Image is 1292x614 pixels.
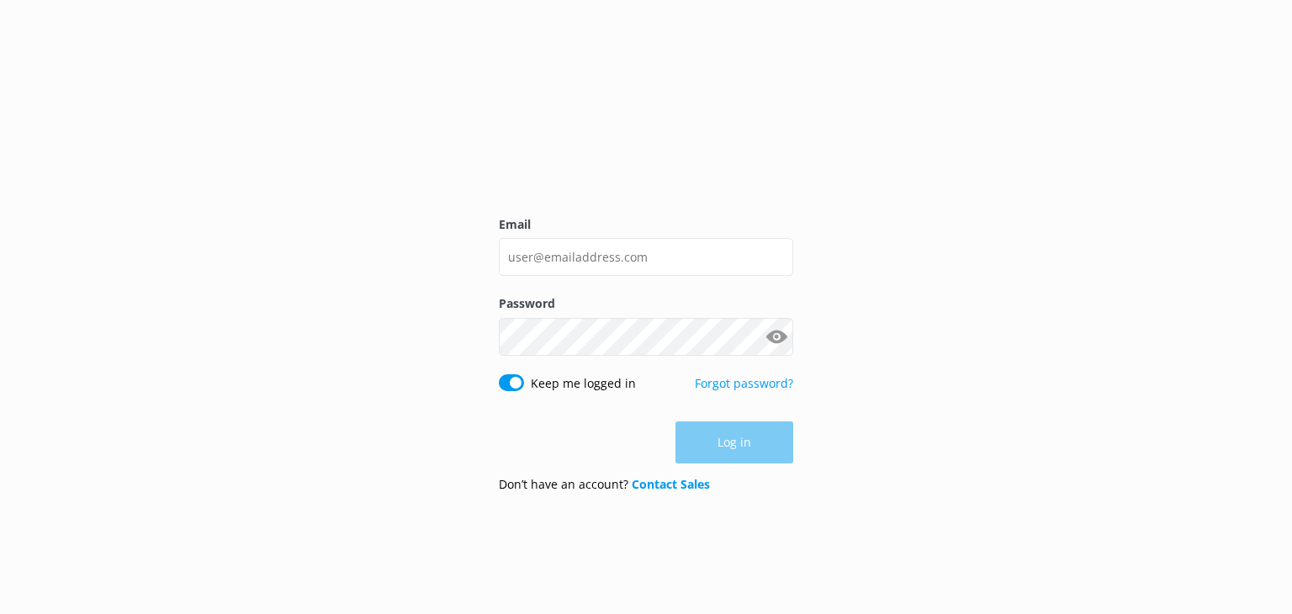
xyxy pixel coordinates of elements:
[531,374,636,393] label: Keep me logged in
[499,238,793,276] input: user@emailaddress.com
[499,215,793,234] label: Email
[632,476,710,492] a: Contact Sales
[760,320,793,353] button: Show password
[499,475,710,494] p: Don’t have an account?
[499,294,793,313] label: Password
[695,375,793,391] a: Forgot password?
